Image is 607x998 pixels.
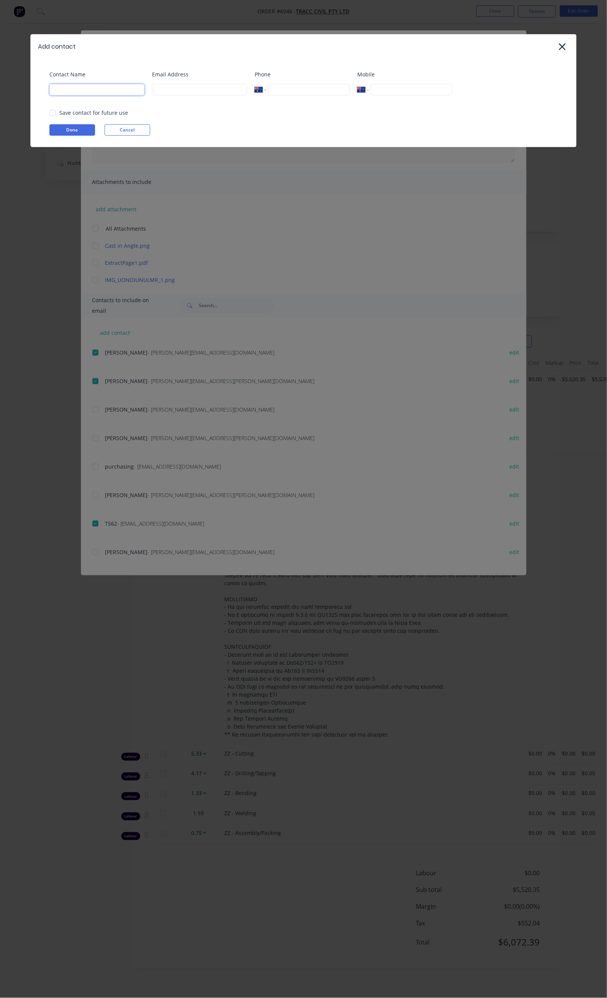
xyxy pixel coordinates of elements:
[38,42,76,51] div: Add contact
[152,70,247,78] label: Email Address
[59,109,128,117] div: Save contact for future use
[49,70,144,78] label: Contact Name
[105,124,150,136] button: Cancel
[49,124,95,136] button: Done
[357,70,452,78] label: Mobile
[255,70,350,78] label: Phone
